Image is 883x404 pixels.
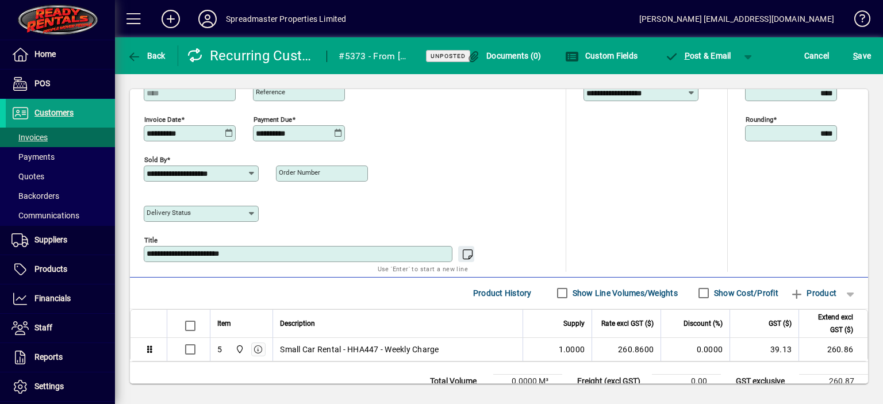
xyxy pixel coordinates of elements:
[746,115,773,123] mat-label: Rounding
[563,317,585,330] span: Supply
[124,45,168,66] button: Back
[280,317,315,330] span: Description
[6,40,115,69] a: Home
[469,283,536,303] button: Product History
[11,211,79,220] span: Communications
[853,47,871,65] span: ave
[804,47,830,65] span: Cancel
[850,45,874,66] button: Save
[799,374,868,388] td: 260.87
[685,51,690,60] span: P
[34,235,67,244] span: Suppliers
[254,115,292,123] mat-label: Payment due
[6,255,115,284] a: Products
[339,47,411,66] div: #5373 - From [DATE] to [DATE]
[280,344,439,355] span: Small Car Rental - HHA447 - Weekly Charge
[6,186,115,206] a: Backorders
[639,10,834,28] div: [PERSON_NAME] [EMAIL_ADDRESS][DOMAIN_NAME]
[279,168,320,176] mat-label: Order number
[378,262,468,275] mat-hint: Use 'Enter' to start a new line
[152,9,189,29] button: Add
[562,45,640,66] button: Custom Fields
[217,317,231,330] span: Item
[801,45,832,66] button: Cancel
[34,264,67,274] span: Products
[6,284,115,313] a: Financials
[256,88,285,96] mat-label: Reference
[11,172,44,181] span: Quotes
[599,344,654,355] div: 260.8600
[144,115,181,123] mat-label: Invoice date
[565,51,638,60] span: Custom Fields
[34,79,50,88] span: POS
[11,152,55,161] span: Payments
[11,133,48,142] span: Invoices
[34,49,56,59] span: Home
[493,374,562,388] td: 0.0000 M³
[853,51,858,60] span: S
[464,45,544,66] button: Documents (0)
[684,317,723,330] span: Discount (%)
[217,344,222,355] div: 5
[431,52,466,60] span: Unposted
[769,317,792,330] span: GST ($)
[559,344,585,355] span: 1.0000
[34,108,74,117] span: Customers
[665,51,731,60] span: ost & Email
[226,10,346,28] div: Spreadmaster Properties Limited
[232,343,245,356] span: 965 State Highway 2
[570,287,678,299] label: Show Line Volumes/Weights
[34,294,71,303] span: Financials
[6,226,115,255] a: Suppliers
[6,372,115,401] a: Settings
[661,338,730,361] td: 0.0000
[730,338,798,361] td: 39.13
[127,51,166,60] span: Back
[571,374,652,388] td: Freight (excl GST)
[790,284,836,302] span: Product
[6,128,115,147] a: Invoices
[34,352,63,361] span: Reports
[659,45,737,66] button: Post & Email
[6,206,115,225] a: Communications
[424,374,493,388] td: Total Volume
[473,284,532,302] span: Product History
[6,314,115,343] a: Staff
[144,236,158,244] mat-label: Title
[6,167,115,186] a: Quotes
[147,209,191,217] mat-label: Delivery status
[806,311,853,336] span: Extend excl GST ($)
[6,147,115,167] a: Payments
[467,51,542,60] span: Documents (0)
[730,374,799,388] td: GST exclusive
[189,9,226,29] button: Profile
[187,47,316,65] div: Recurring Customer Invoice
[712,287,778,299] label: Show Cost/Profit
[6,70,115,98] a: POS
[846,2,869,40] a: Knowledge Base
[601,317,654,330] span: Rate excl GST ($)
[34,382,64,391] span: Settings
[784,283,842,303] button: Product
[144,155,167,163] mat-label: Sold by
[11,191,59,201] span: Backorders
[6,343,115,372] a: Reports
[115,45,178,66] app-page-header-button: Back
[34,323,52,332] span: Staff
[652,374,721,388] td: 0.00
[798,338,867,361] td: 260.86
